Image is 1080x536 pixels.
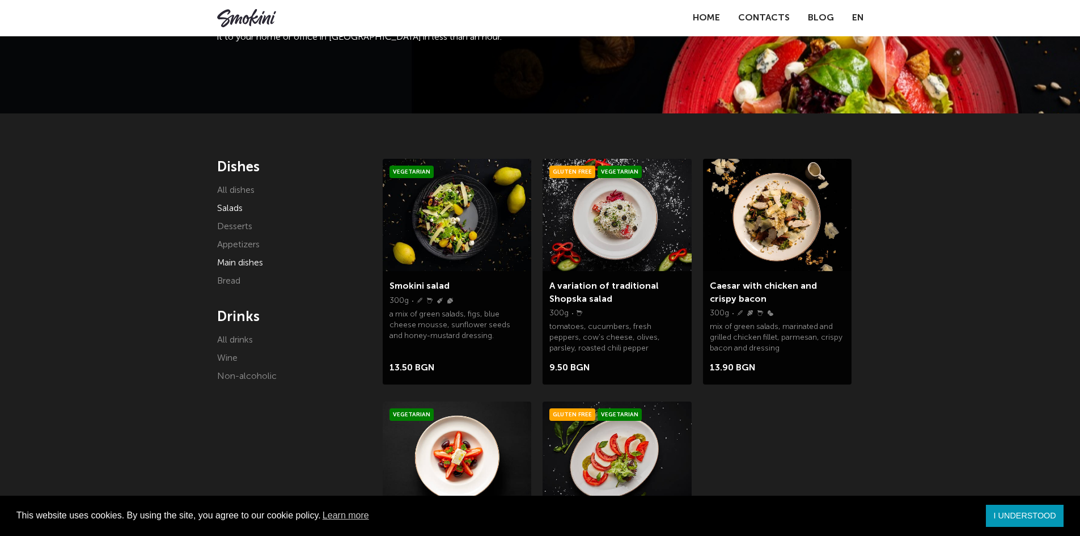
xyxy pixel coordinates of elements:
[703,159,852,271] img: a0bd2dfa7939bea41583f5152c5e58f3001739ca23e674f59b2584116c8911d2.jpeg
[389,297,409,305] font: 300g
[417,298,422,303] img: Wheat.svg
[393,412,430,417] font: Vegetarian
[217,259,263,268] a: Main dishes
[737,310,743,316] img: Wheat.svg
[321,507,371,524] a: learn more about cookies
[543,402,691,514] img: Smokini_Winter_Menu_7.jpg
[217,372,277,381] a: Non-alcoholic
[553,169,592,175] font: Gluten Free
[738,14,790,23] a: Contacts
[710,323,842,352] font: mix of green salads, marinated and grilled chicken fillet, parmesan, crispy bacon and dressing
[601,169,638,175] font: Vegetarian
[710,364,755,373] font: 13.90 BGN
[549,323,660,352] font: tomatoes, cucumbers, fresh peppers, cow's cheese, olives, parsley, roasted chili pepper
[389,311,510,340] font: a mix of green salads, figs, blue cheese mousse, sunflower seeds and honey-mustard dressing.
[747,310,753,316] img: Fish.svg
[710,310,729,317] font: 300g
[757,310,763,316] img: Milk.svg
[389,282,450,291] a: Smokini salad
[383,159,531,271] img: Smokini_Winter_Menu_21.jpg
[437,298,443,303] img: Sinape.svg
[601,412,638,417] font: Vegetarian
[852,10,863,26] a: EN
[447,298,453,303] img: Nuts.svg
[393,169,430,175] font: Vegetarian
[852,14,863,23] font: EN
[577,310,582,316] img: Milk.svg
[217,204,243,213] a: Salads
[986,505,1064,527] a: dismiss cookie message
[543,159,691,271] img: Smokini_Winter_Menu_6.jpg
[553,412,592,417] font: Gluten Free
[549,310,569,317] font: 300g
[693,14,720,23] a: Home
[217,277,240,286] a: Bread
[16,510,321,520] font: This website uses cookies. By using the site, you agree to our cookie policy.
[217,161,260,174] font: Dishes
[427,298,433,303] img: Milk.svg
[549,282,659,303] a: A variation of traditional Shopska salad
[710,282,817,303] a: Caesar with chicken and crispy bacon
[323,510,369,520] font: Learn more
[217,310,260,324] font: Drinks
[217,336,253,345] a: All drinks
[217,354,238,363] a: Wine
[217,240,260,250] a: Appetizers
[768,310,773,316] img: Eggs.svg
[808,14,834,23] a: Blog
[217,186,255,195] a: All dishes
[389,364,434,373] font: 13.50 BGN
[383,402,531,514] img: Smokini_Winter_Menu_45.jpg
[994,511,1056,520] font: I UNDERSTOOD
[217,222,252,231] a: Desserts
[549,364,590,373] font: 9.50 BGN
